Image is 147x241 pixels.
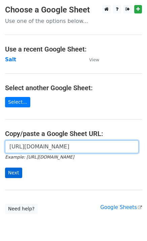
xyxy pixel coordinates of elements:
h3: Choose a Google Sheet [5,5,142,15]
h4: Copy/paste a Google Sheet URL: [5,130,142,138]
h4: Select another Google Sheet: [5,84,142,92]
small: View [89,57,99,62]
h4: Use a recent Google Sheet: [5,45,142,53]
a: Salt [5,57,16,63]
input: Paste your Google Sheet URL here [5,140,139,153]
input: Next [5,168,22,178]
p: Use one of the options below... [5,18,142,25]
a: Select... [5,97,30,107]
a: Need help? [5,204,38,214]
a: View [82,57,99,63]
small: Example: [URL][DOMAIN_NAME] [5,154,74,160]
a: Google Sheets [100,204,142,210]
iframe: Chat Widget [113,209,147,241]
